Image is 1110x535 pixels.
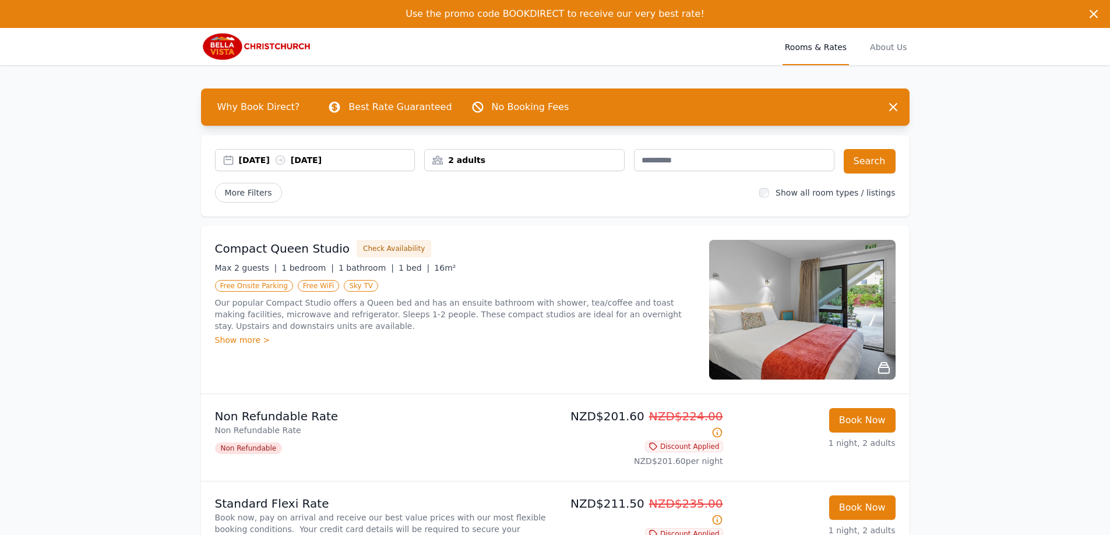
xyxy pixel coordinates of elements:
[339,263,394,272] span: 1 bathroom |
[201,33,313,61] img: Bella Vista Christchurch
[492,100,569,114] p: No Booking Fees
[829,495,896,520] button: Book Now
[783,28,849,65] a: Rooms & Rates
[215,183,282,203] span: More Filters
[406,8,704,19] span: Use the promo code BOOKDIRECT to receive our very best rate!
[215,240,350,257] h3: Compact Queen Studio
[348,100,452,114] p: Best Rate Guaranteed
[215,442,283,454] span: Non Refundable
[560,495,723,528] p: NZD$211.50
[215,263,277,272] span: Max 2 guests |
[560,455,723,467] p: NZD$201.60 per night
[645,441,723,452] span: Discount Applied
[215,424,551,436] p: Non Refundable Rate
[215,408,551,424] p: Non Refundable Rate
[425,154,624,166] div: 2 adults
[649,497,723,511] span: NZD$235.00
[215,495,551,512] p: Standard Flexi Rate
[434,263,456,272] span: 16m²
[868,28,909,65] a: About Us
[732,437,896,449] p: 1 night, 2 adults
[829,408,896,433] button: Book Now
[239,154,415,166] div: [DATE] [DATE]
[560,408,723,441] p: NZD$201.60
[215,297,695,332] p: Our popular Compact Studio offers a Queen bed and has an ensuite bathroom with shower, tea/coffee...
[649,409,723,423] span: NZD$224.00
[844,149,896,173] button: Search
[298,280,340,292] span: Free WiFi
[215,334,695,346] div: Show more >
[215,280,293,292] span: Free Onsite Parking
[776,188,895,197] label: Show all room types / listings
[281,263,334,272] span: 1 bedroom |
[357,240,431,257] button: Check Availability
[208,95,309,119] span: Why Book Direct?
[399,263,429,272] span: 1 bed |
[344,280,378,292] span: Sky TV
